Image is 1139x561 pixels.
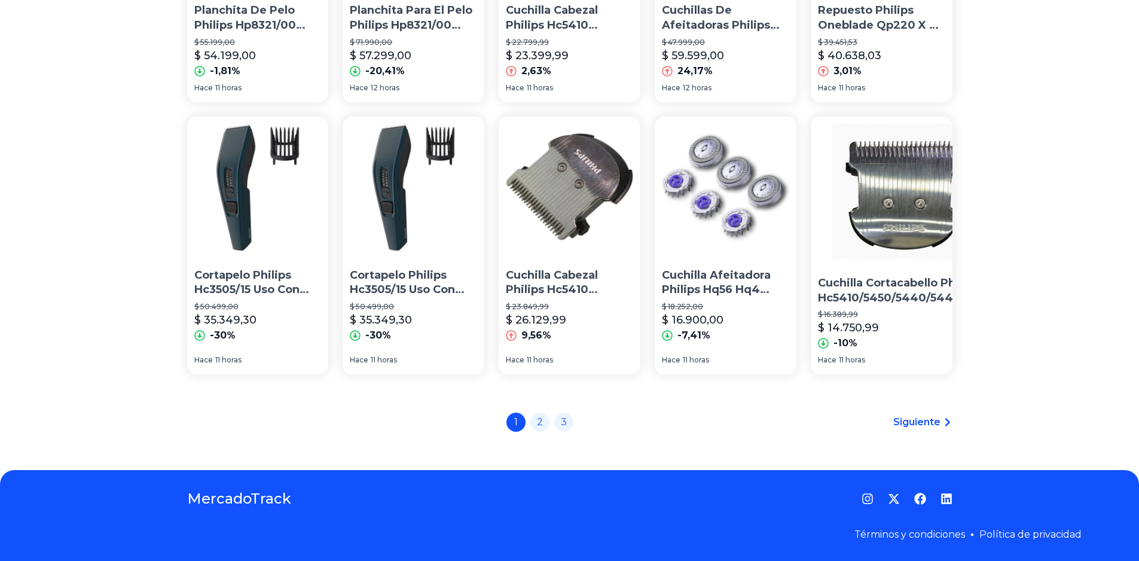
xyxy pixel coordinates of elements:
[210,328,236,343] p: -30%
[530,413,549,432] a: 2
[655,117,796,258] img: Cuchilla Afeitadora Philips Hq56 Hq4 Hq55 Hq3 Alternativa X3
[662,355,680,365] span: Hace
[662,3,789,33] p: Cuchillas De Afeitadoras Philips Hq9/50
[862,493,874,505] a: Instagram
[371,83,399,93] span: 12 horas
[194,38,322,47] p: $ 55.199,00
[343,117,484,258] img: Cortapelo Philips Hc3505/15 Uso Con Cable 13 Posiciones
[521,328,551,343] p: 9,56%
[350,3,477,33] p: Planchita Para El Pelo Philips Hp8321/00 Profesional 210°c
[506,38,633,47] p: $ 22.799,99
[350,355,368,365] span: Hace
[194,268,322,298] p: Cortapelo Philips Hc3505/15 Uso Con Cable 13 Posiciones
[940,493,952,505] a: LinkedIn
[818,83,836,93] span: Hace
[194,302,322,312] p: $ 50.499,00
[662,47,724,64] p: $ 59.599,00
[499,117,640,375] a: Cuchilla Cabezal Philips Hc5410 Hc5450 Hc5440 Hc5446 Hc5447Cuchilla Cabezal Philips Hc5410 Hc5450...
[527,83,553,93] span: 11 horas
[499,117,640,258] img: Cuchilla Cabezal Philips Hc5410 Hc5450 Hc5440 Hc5446 Hc5447
[506,3,633,33] p: Cuchilla Cabezal Philips Hc5410 Hc5450 Hc5440 Hc5446 Hc5447
[187,489,291,508] a: MercadoTrack
[506,268,633,298] p: Cuchilla Cabezal Philips Hc5410 Hc5450 Hc5440 Hc5446 Hc5447
[818,319,879,336] p: $ 14.750,99
[662,83,680,93] span: Hace
[365,64,405,78] p: -20,41%
[194,83,213,93] span: Hace
[683,83,712,93] span: 12 horas
[554,413,573,432] a: 3
[506,83,524,93] span: Hace
[818,3,945,33] p: Repuesto Philips Oneblade Qp220 X 2 Cuchilla Qp2521 Qp6510
[914,493,926,505] a: Facebook
[365,328,391,343] p: -30%
[527,355,553,365] span: 11 horas
[818,355,836,365] span: Hace
[215,355,242,365] span: 11 horas
[888,493,900,505] a: Twitter
[662,312,723,328] p: $ 16.900,00
[506,302,633,312] p: $ 23.849,99
[350,38,477,47] p: $ 71.990,00
[677,64,713,78] p: 24,17%
[833,64,862,78] p: 3,01%
[677,328,710,343] p: -7,41%
[854,529,965,540] a: Términos y condiciones
[683,355,709,365] span: 11 horas
[818,276,994,306] p: Cuchilla Cortacabello Philips Hc5410/5450/5440/5446/5447
[655,117,796,375] a: Cuchilla Afeitadora Philips Hq56 Hq4 Hq55 Hq3 Alternativa X3Cuchilla Afeitadora Philips Hq56 Hq4 ...
[662,268,789,298] p: Cuchilla Afeitadora Philips Hq56 Hq4 Hq55 Hq3 Alternativa X3
[194,312,256,328] p: $ 35.349,30
[506,47,569,64] p: $ 23.399,99
[831,117,981,266] img: Cuchilla Cortacabello Philips Hc5410/5450/5440/5446/5447
[506,312,566,328] p: $ 26.129,99
[350,312,412,328] p: $ 35.349,30
[979,529,1082,540] a: Política de privacidad
[893,415,940,429] span: Siguiente
[210,64,240,78] p: -1,81%
[811,117,952,375] a: Cuchilla Cortacabello Philips Hc5410/5450/5440/5446/5447Cuchilla Cortacabello Philips Hc5410/5450...
[350,302,477,312] p: $ 50.499,00
[350,47,411,64] p: $ 57.299,00
[350,268,477,298] p: Cortapelo Philips Hc3505/15 Uso Con Cable 13 Posiciones
[839,83,865,93] span: 11 horas
[343,117,484,375] a: Cortapelo Philips Hc3505/15 Uso Con Cable 13 PosicionesCortapelo Philips Hc3505/15 Uso Con Cable ...
[662,302,789,312] p: $ 18.252,00
[350,83,368,93] span: Hace
[521,64,551,78] p: 2,63%
[187,117,329,258] img: Cortapelo Philips Hc3505/15 Uso Con Cable 13 Posiciones
[818,38,945,47] p: $ 39.451,53
[215,83,242,93] span: 11 horas
[833,336,857,350] p: -10%
[662,38,789,47] p: $ 47.999,00
[506,355,524,365] span: Hace
[187,117,329,375] a: Cortapelo Philips Hc3505/15 Uso Con Cable 13 PosicionesCortapelo Philips Hc3505/15 Uso Con Cable ...
[194,355,213,365] span: Hace
[818,310,994,319] p: $ 16.389,99
[194,47,256,64] p: $ 54.199,00
[194,3,322,33] p: Planchita De Pelo Philips Hp8321/00 Ceramica 210°c Tio Musa
[839,355,865,365] span: 11 horas
[893,415,952,429] a: Siguiente
[818,47,881,64] p: $ 40.638,03
[371,355,397,365] span: 11 horas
